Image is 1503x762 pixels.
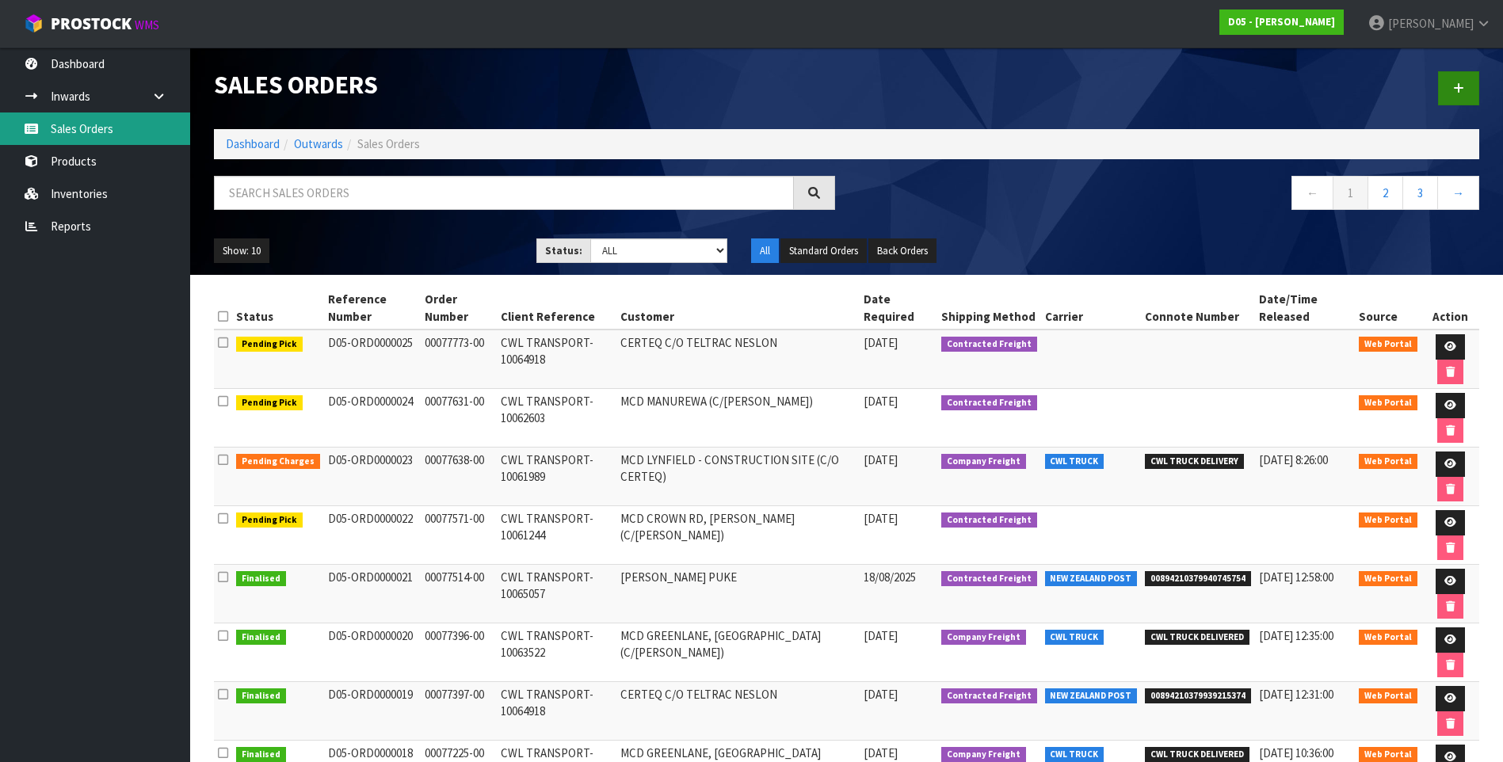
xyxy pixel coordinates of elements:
[864,570,916,585] span: 18/08/2025
[1259,628,1333,643] span: [DATE] 12:35:00
[616,389,860,448] td: MCD MANUREWA (C/[PERSON_NAME])
[324,287,422,330] th: Reference Number
[1045,571,1138,587] span: NEW ZEALAND POST
[135,17,159,32] small: WMS
[1291,176,1333,210] a: ←
[864,394,898,409] span: [DATE]
[616,330,860,389] td: CERTEQ C/O TELTRAC NESLON
[864,511,898,526] span: [DATE]
[859,176,1480,215] nav: Page navigation
[497,448,616,506] td: CWL TRANSPORT-10061989
[1145,630,1249,646] span: CWL TRUCK DELIVERED
[941,630,1026,646] span: Company Freight
[324,389,422,448] td: D05-ORD0000024
[1228,15,1335,29] strong: D05 - [PERSON_NAME]
[616,682,860,741] td: CERTEQ C/O TELTRAC NESLON
[421,330,496,389] td: 00077773-00
[1255,287,1356,330] th: Date/Time Released
[421,565,496,623] td: 00077514-00
[1368,176,1403,210] a: 2
[497,506,616,565] td: CWL TRANSPORT-10061244
[236,571,286,587] span: Finalised
[421,287,496,330] th: Order Number
[1359,395,1417,411] span: Web Portal
[937,287,1041,330] th: Shipping Method
[1259,452,1328,467] span: [DATE] 8:26:00
[616,565,860,623] td: [PERSON_NAME] PUKE
[421,506,496,565] td: 00077571-00
[1045,454,1104,470] span: CWL TRUCK
[616,506,860,565] td: MCD CROWN RD, [PERSON_NAME] (C/[PERSON_NAME])
[236,630,286,646] span: Finalised
[868,238,937,264] button: Back Orders
[24,13,44,33] img: cube-alt.png
[941,512,1037,528] span: Contracted Freight
[1359,630,1417,646] span: Web Portal
[864,745,898,760] span: [DATE]
[1141,287,1255,330] th: Connote Number
[864,452,898,467] span: [DATE]
[941,571,1037,587] span: Contracted Freight
[941,454,1026,470] span: Company Freight
[214,238,269,264] button: Show: 10
[1388,16,1474,31] span: [PERSON_NAME]
[421,623,496,682] td: 00077396-00
[324,623,422,682] td: D05-ORD0000020
[214,176,794,210] input: Search sales orders
[236,688,286,704] span: Finalised
[1421,287,1479,330] th: Action
[1359,571,1417,587] span: Web Portal
[1359,512,1417,528] span: Web Portal
[1437,176,1479,210] a: →
[545,244,582,257] strong: Status:
[357,136,420,151] span: Sales Orders
[780,238,867,264] button: Standard Orders
[236,454,320,470] span: Pending Charges
[226,136,280,151] a: Dashboard
[324,506,422,565] td: D05-ORD0000022
[236,395,303,411] span: Pending Pick
[1259,570,1333,585] span: [DATE] 12:58:00
[1355,287,1421,330] th: Source
[1045,688,1138,704] span: NEW ZEALAND POST
[1145,688,1251,704] span: 00894210379939215374
[616,448,860,506] td: MCD LYNFIELD - CONSTRUCTION SITE (C/O CERTEQ)
[1259,687,1333,702] span: [DATE] 12:31:00
[421,682,496,741] td: 00077397-00
[860,287,937,330] th: Date Required
[1402,176,1438,210] a: 3
[421,448,496,506] td: 00077638-00
[751,238,779,264] button: All
[324,448,422,506] td: D05-ORD0000023
[294,136,343,151] a: Outwards
[616,623,860,682] td: MCD GREENLANE, [GEOGRAPHIC_DATA] (C/[PERSON_NAME])
[1145,454,1244,470] span: CWL TRUCK DELIVERY
[1041,287,1142,330] th: Carrier
[324,565,422,623] td: D05-ORD0000021
[941,395,1037,411] span: Contracted Freight
[497,330,616,389] td: CWL TRANSPORT-10064918
[497,287,616,330] th: Client Reference
[864,687,898,702] span: [DATE]
[51,13,132,34] span: ProStock
[941,337,1037,352] span: Contracted Freight
[497,389,616,448] td: CWL TRANSPORT-10062603
[1333,176,1368,210] a: 1
[941,688,1037,704] span: Contracted Freight
[214,71,835,99] h1: Sales Orders
[232,287,324,330] th: Status
[864,628,898,643] span: [DATE]
[497,623,616,682] td: CWL TRANSPORT-10063522
[1045,630,1104,646] span: CWL TRUCK
[324,330,422,389] td: D05-ORD0000025
[1359,688,1417,704] span: Web Portal
[616,287,860,330] th: Customer
[1259,745,1333,760] span: [DATE] 10:36:00
[1359,337,1417,352] span: Web Portal
[236,512,303,528] span: Pending Pick
[1145,571,1251,587] span: 00894210379940745754
[324,682,422,741] td: D05-ORD0000019
[1359,454,1417,470] span: Web Portal
[497,565,616,623] td: CWL TRANSPORT-10065057
[864,335,898,350] span: [DATE]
